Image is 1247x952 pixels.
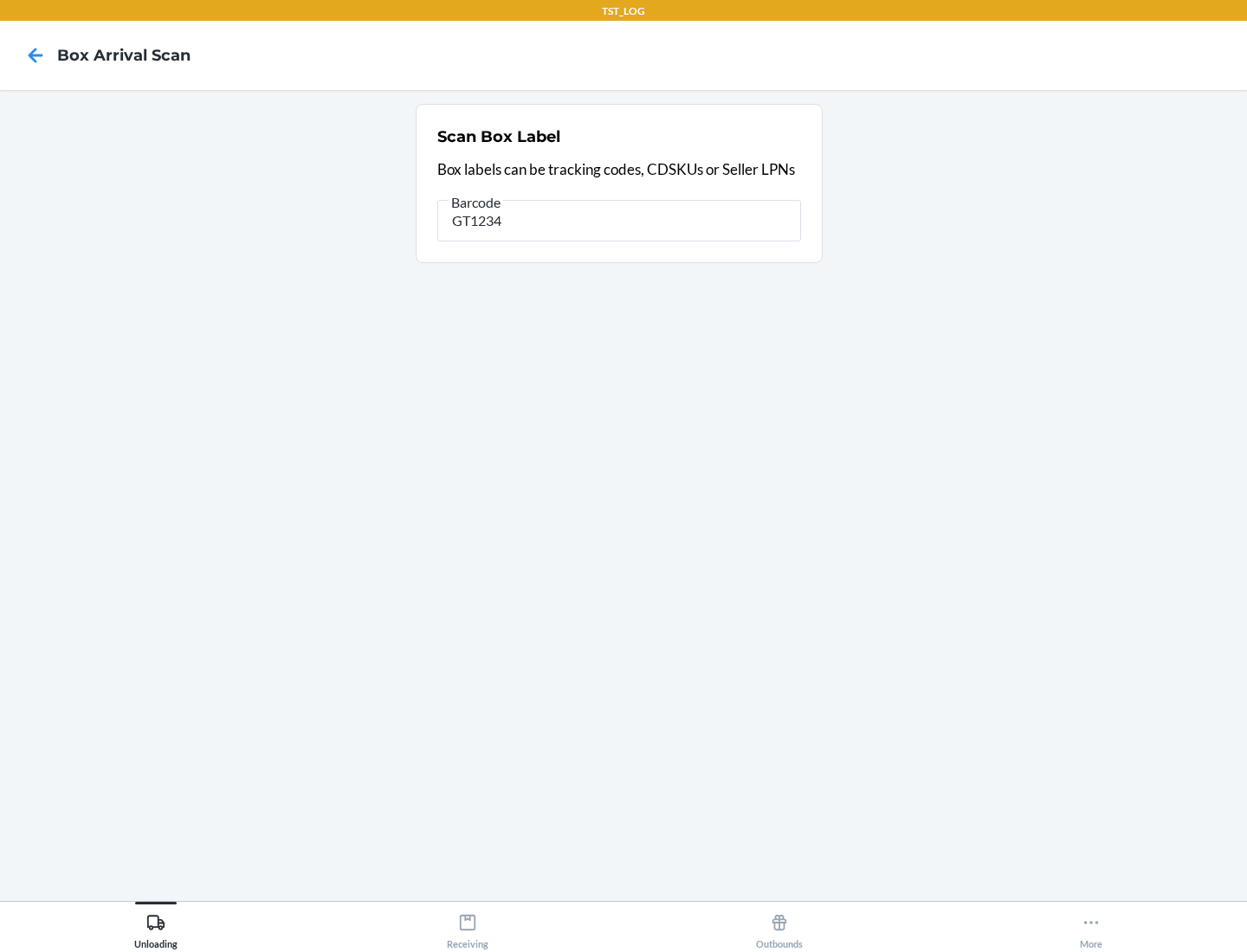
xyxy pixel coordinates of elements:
[437,200,801,241] input: Barcode
[756,906,803,949] div: Outbounds
[437,158,801,181] p: Box labels can be tracking codes, CDSKUs or Seller LPNs
[1080,906,1102,949] div: More
[602,3,645,19] p: TST_LOG
[623,902,935,949] button: Outbounds
[437,125,560,148] h2: Scan Box Label
[447,906,488,949] div: Receiving
[449,194,503,211] span: Barcode
[312,902,623,949] button: Receiving
[935,902,1247,949] button: More
[57,44,191,67] h4: Box Arrival Scan
[134,906,178,949] div: Unloading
